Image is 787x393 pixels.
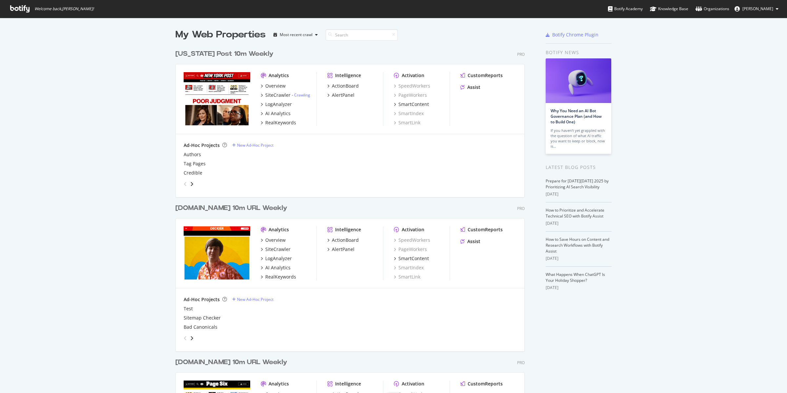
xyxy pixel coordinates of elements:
[327,237,359,243] a: ActionBoard
[467,238,480,245] div: Assist
[402,381,424,387] div: Activation
[546,164,612,171] div: Latest Blog Posts
[517,206,525,211] div: Pro
[468,381,503,387] div: CustomReports
[546,207,604,219] a: How to Prioritize and Accelerate Technical SEO with Botify Assist
[184,226,250,279] img: www.Decider.com
[552,31,598,38] div: Botify Chrome Plugin
[184,151,201,158] a: Authors
[650,6,688,12] div: Knowledge Base
[742,6,773,11] span: Brendan O'Connell
[394,246,427,253] a: PageWorkers
[460,381,503,387] a: CustomReports
[335,72,361,79] div: Intelligence
[175,358,290,367] a: [DOMAIN_NAME] 10m URL Weekly
[460,238,480,245] a: Assist
[261,274,296,280] a: RealKeywords
[332,246,354,253] div: AlertPanel
[517,360,525,365] div: Pro
[468,72,503,79] div: CustomReports
[184,296,220,303] div: Ad-Hoc Projects
[546,237,609,254] a: How to Save Hours on Content and Research Workflows with Botify Assist
[184,170,202,176] a: Credible
[237,142,273,148] div: New Ad-Hoc Project
[184,72,250,125] img: www.Nypost.com
[232,297,273,302] a: New Ad-Hoc Project
[232,142,273,148] a: New Ad-Hoc Project
[175,358,287,367] div: [DOMAIN_NAME] 10m URL Weekly
[460,226,503,233] a: CustomReports
[237,297,273,302] div: New Ad-Hoc Project
[261,246,291,253] a: SiteCrawler
[261,119,296,126] a: RealKeywords
[181,333,190,343] div: angle-left
[546,31,598,38] a: Botify Chrome Plugin
[265,83,286,89] div: Overview
[460,84,480,91] a: Assist
[184,305,193,312] a: Test
[184,324,217,330] a: Bad Canonicals
[327,83,359,89] a: ActionBoard
[467,84,480,91] div: Assist
[261,92,310,98] a: SiteCrawler- Crawling
[394,119,420,126] a: SmartLink
[335,226,361,233] div: Intelligence
[184,142,220,149] div: Ad-Hoc Projects
[175,203,290,213] a: [DOMAIN_NAME] 10m URL Weekly
[327,246,354,253] a: AlertPanel
[269,72,289,79] div: Analytics
[394,237,430,243] a: SpeedWorkers
[175,28,266,41] div: My Web Properties
[696,6,729,12] div: Organizations
[265,255,292,262] div: LogAnalyzer
[335,381,361,387] div: Intelligence
[265,237,286,243] div: Overview
[394,83,430,89] a: SpeedWorkers
[394,101,429,108] a: SmartContent
[546,191,612,197] div: [DATE]
[184,315,221,321] a: Sitemap Checker
[394,264,424,271] a: SmartIndex
[517,52,525,57] div: Pro
[394,110,424,117] a: SmartIndex
[398,255,429,262] div: SmartContent
[546,220,612,226] div: [DATE]
[292,92,310,98] div: -
[265,264,291,271] div: AI Analytics
[261,83,286,89] a: Overview
[332,83,359,89] div: ActionBoard
[394,92,427,98] a: PageWorkers
[175,203,287,213] div: [DOMAIN_NAME] 10m URL Weekly
[190,335,194,341] div: angle-right
[326,29,398,41] input: Search
[265,110,291,117] div: AI Analytics
[261,237,286,243] a: Overview
[327,92,354,98] a: AlertPanel
[261,110,291,117] a: AI Analytics
[261,101,292,108] a: LogAnalyzer
[546,49,612,56] div: Botify news
[546,285,612,291] div: [DATE]
[394,274,420,280] a: SmartLink
[546,58,611,103] img: Why You Need an AI Bot Governance Plan (and How to Build One)
[546,256,612,261] div: [DATE]
[265,246,291,253] div: SiteCrawler
[34,6,94,11] span: Welcome back, [PERSON_NAME] !
[332,237,359,243] div: ActionBoard
[398,101,429,108] div: SmartContent
[175,49,273,59] div: [US_STATE] Post 10m Weekly
[265,101,292,108] div: LogAnalyzer
[190,181,194,187] div: angle-right
[269,226,289,233] div: Analytics
[265,119,296,126] div: RealKeywords
[184,160,206,167] div: Tag Pages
